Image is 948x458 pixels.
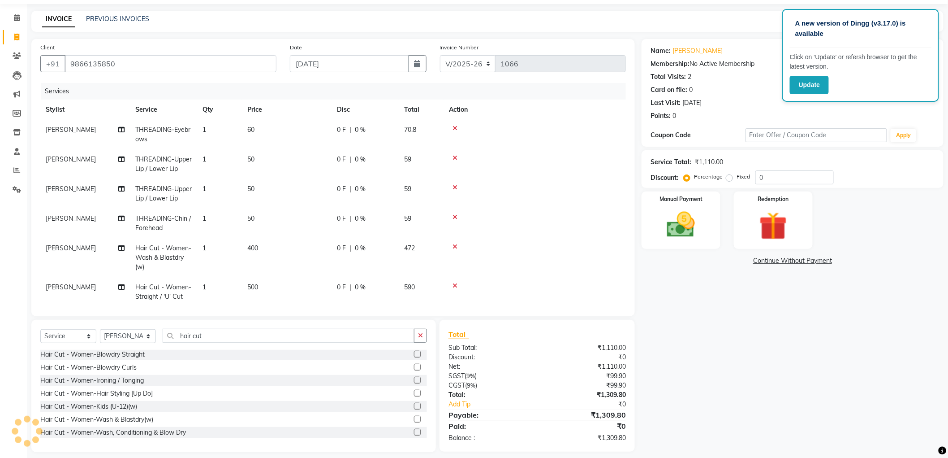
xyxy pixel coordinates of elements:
span: 0 % [355,184,366,194]
div: Name: [651,46,671,56]
a: INVOICE [42,11,75,27]
span: 59 [404,185,411,193]
a: PREVIOUS INVOICES [86,15,149,23]
div: 0 [672,111,676,121]
div: Points: [651,111,671,121]
span: 59 [404,214,411,222]
div: 2 [688,72,691,82]
p: Click on ‘Update’ or refersh browser to get the latest version. [790,52,931,71]
div: Discount: [651,173,678,183]
span: [PERSON_NAME] [46,283,96,291]
span: THREADING-Upper Lip / Lower Lip [135,185,192,202]
span: 1 [203,155,206,163]
span: 50 [247,185,254,193]
div: Hair Cut - Women-Blowdry Straight [40,350,145,359]
span: 0 % [355,283,366,292]
div: Balance : [442,433,537,443]
label: Manual Payment [659,195,702,203]
div: 0 [689,85,693,95]
button: Update [790,76,829,94]
span: 9% [466,372,475,379]
span: Hair Cut - Women-Wash & Blastdry(w) [135,244,191,271]
div: Total Visits: [651,72,686,82]
th: Total [399,100,444,120]
span: 0 % [355,244,366,253]
span: | [349,244,351,253]
input: Search by Name/Mobile/Email/Code [65,55,276,72]
div: Services [41,83,633,100]
span: [PERSON_NAME] [46,214,96,222]
span: Total [448,330,469,339]
div: Membership: [651,59,689,69]
input: Search or Scan [163,329,414,343]
span: [PERSON_NAME] [46,185,96,193]
span: | [349,125,351,135]
th: Service [130,100,197,120]
span: 1 [203,214,206,222]
span: 0 % [355,125,366,135]
span: Hair Cut - Women-Straight / 'U' Cut [135,283,191,301]
label: Redemption [758,195,789,203]
span: 1 [203,283,206,291]
span: 50 [247,155,254,163]
div: ₹1,110.00 [537,362,633,371]
img: _gift.svg [750,209,796,244]
div: ₹1,110.00 [695,157,723,167]
div: Sub Total: [442,343,537,353]
div: Hair Cut - Women-Wash, Conditioning & Blow Dry [40,428,186,437]
div: Service Total: [651,157,691,167]
label: Percentage [694,173,723,181]
th: Qty [197,100,242,120]
span: 70.8 [404,126,416,134]
th: Stylist [40,100,130,120]
span: 590 [404,283,415,291]
span: 0 % [355,214,366,223]
span: 59 [404,155,411,163]
span: 0 F [337,184,346,194]
div: ₹0 [537,421,633,432]
div: Hair Cut - Women-Hair Styling [Up Do] [40,389,153,398]
div: Card on file: [651,85,687,95]
span: | [349,184,351,194]
input: Enter Offer / Coupon Code [745,128,888,142]
div: Coupon Code [651,131,745,140]
div: ₹99.90 [537,371,633,381]
span: 1 [203,244,206,252]
span: [PERSON_NAME] [46,244,96,252]
th: Action [444,100,626,120]
label: Invoice Number [440,44,479,52]
label: Date [290,44,302,52]
img: _cash.svg [658,209,704,241]
div: ₹1,309.80 [537,410,633,420]
div: ₹1,309.80 [537,390,633,400]
span: | [349,155,351,164]
div: Hair Cut - Women-Kids (U-12)(w) [40,402,137,411]
p: A new version of Dingg (v3.17.0) is available [795,18,926,39]
span: 50 [247,214,254,222]
span: [PERSON_NAME] [46,126,96,134]
span: [PERSON_NAME] [46,155,96,163]
th: Disc [332,100,399,120]
span: 400 [247,244,258,252]
a: Continue Without Payment [643,256,942,266]
span: 9% [467,382,475,389]
span: 500 [247,283,258,291]
div: ( ) [442,371,537,381]
div: ₹0 [537,353,633,362]
div: [DATE] [682,98,702,108]
button: +91 [40,55,65,72]
div: No Active Membership [651,59,935,69]
a: [PERSON_NAME] [672,46,723,56]
div: Last Visit: [651,98,681,108]
div: Hair Cut - Women-Wash & Blastdry(w) [40,415,153,424]
div: Net: [442,362,537,371]
span: 0 F [337,155,346,164]
span: SGST [448,372,465,380]
span: THREADING-Chin / Forehead [135,214,191,232]
div: Paid: [442,421,537,432]
a: Add Tip [442,400,553,409]
div: Total: [442,390,537,400]
span: 0 F [337,214,346,223]
label: Client [40,44,55,52]
span: 1 [203,126,206,134]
